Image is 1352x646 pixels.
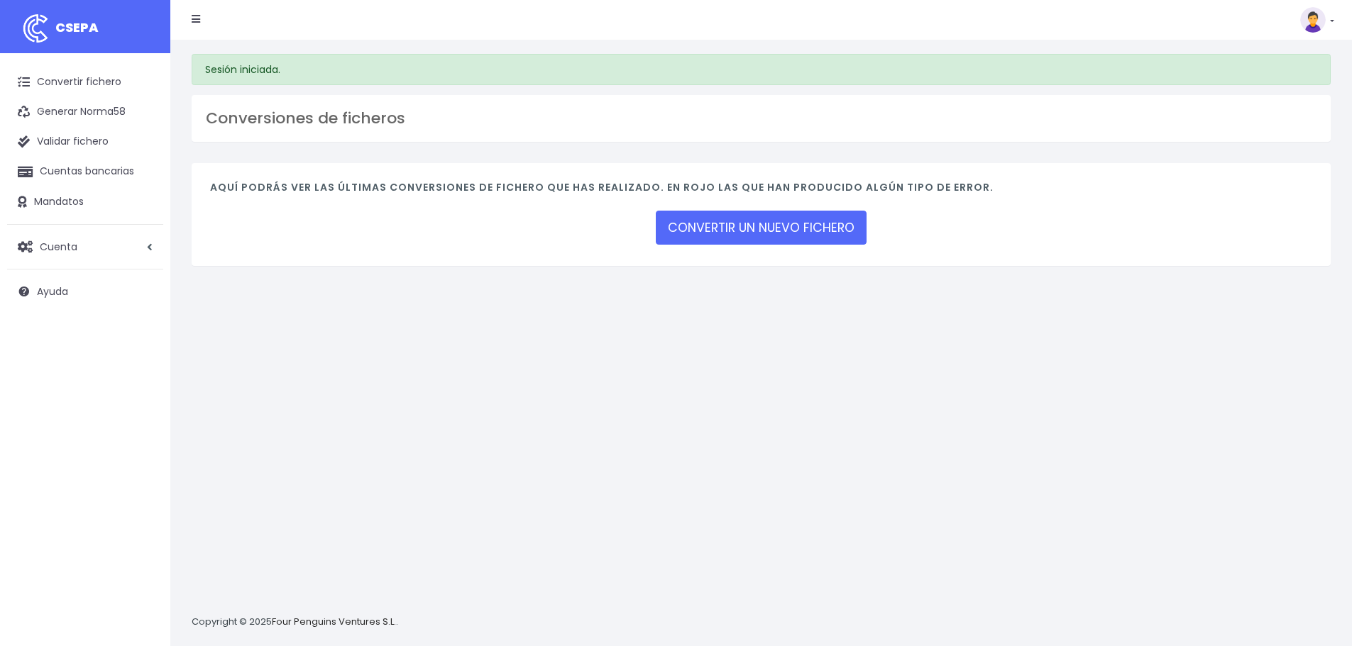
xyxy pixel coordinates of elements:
a: Convertir fichero [7,67,163,97]
a: Generar Norma58 [7,97,163,127]
h3: Conversiones de ficheros [206,109,1317,128]
a: Cuenta [7,232,163,262]
a: Ayuda [7,277,163,306]
a: CONVERTIR UN NUEVO FICHERO [656,211,867,245]
a: Validar fichero [7,127,163,157]
div: Sesión iniciada. [192,54,1331,85]
a: Four Penguins Ventures S.L. [272,615,396,628]
img: profile [1300,7,1326,33]
span: Ayuda [37,284,68,299]
a: Mandatos [7,187,163,217]
a: Cuentas bancarias [7,157,163,186]
span: Cuenta [40,239,77,253]
p: Copyright © 2025 . [192,615,398,630]
h4: Aquí podrás ver las últimas conversiones de fichero que has realizado. En rojo las que han produc... [210,182,1312,201]
span: CSEPA [55,18,99,36]
img: logo [18,11,53,46]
